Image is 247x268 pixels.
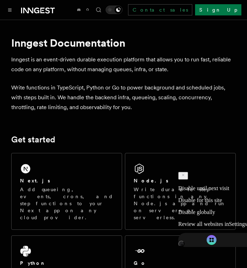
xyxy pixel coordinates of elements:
button: Toggle navigation [6,6,14,14]
p: Add queueing, events, crons, and step functions to your Next app on any cloud provider. [20,186,113,221]
button: Toggle dark mode [106,6,122,14]
a: Sign Up [195,4,241,15]
p: Write functions in TypeScript, Python or Go to power background and scheduled jobs, with steps bu... [11,83,236,112]
a: Node.jsWrite durable step functions in any Node.js app and run on servers or serverless. [125,153,236,230]
a: Contact sales [128,4,192,15]
button: Find something... [94,6,103,14]
a: Get started [11,135,55,145]
h2: Next.js [20,177,50,184]
h2: Node.js [134,177,168,184]
a: Next.jsAdd queueing, events, crons, and step functions to your Next app on any cloud provider. [11,153,122,230]
p: Write durable step functions in any Node.js app and run on servers or serverless. [134,186,227,221]
h1: Inngest Documentation [11,36,236,49]
h2: Python [20,260,46,267]
p: Inngest is an event-driven durable execution platform that allows you to run fast, reliable code ... [11,55,236,74]
h2: Go [134,260,146,267]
